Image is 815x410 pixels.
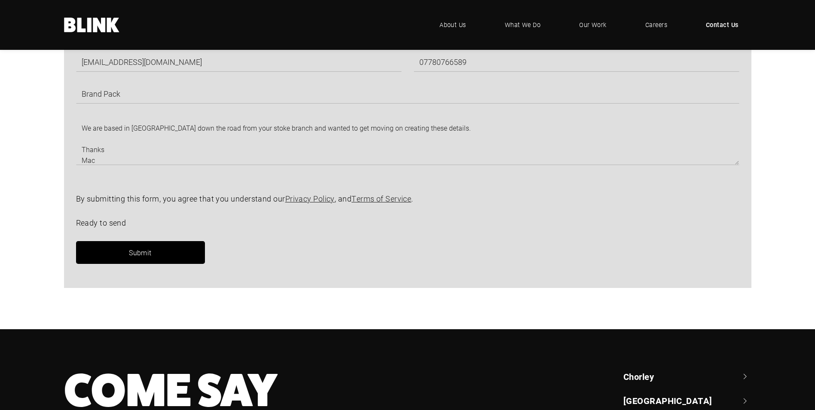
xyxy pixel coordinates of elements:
[76,193,739,205] p: By submitting this form, you agree that you understand our , and .
[566,12,620,38] a: Our Work
[64,18,120,32] a: Home
[76,217,126,228] span: Ready to send
[427,12,479,38] a: About Us
[76,52,402,72] input: Email Address *
[414,52,739,72] input: Telephone Number *
[351,193,411,204] a: Terms of Service
[505,20,541,30] span: What We Do
[579,20,607,30] span: Our Work
[76,84,739,104] input: Subject *
[285,193,335,204] a: Privacy Policy
[129,248,152,257] span: Submit
[440,20,466,30] span: About Us
[492,12,554,38] a: What We Do
[623,370,751,382] a: Chorley
[645,20,667,30] span: Careers
[706,20,739,30] span: Contact Us
[623,395,751,407] a: [GEOGRAPHIC_DATA]
[693,12,751,38] a: Contact Us
[632,12,680,38] a: Careers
